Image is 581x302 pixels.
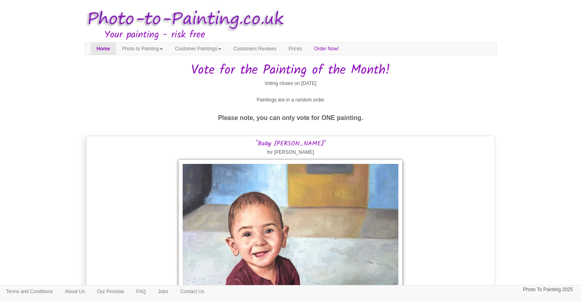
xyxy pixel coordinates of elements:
[91,285,130,298] a: Our Promise
[130,285,152,298] a: FAQ
[116,43,169,55] a: Photo to Painting
[84,63,497,77] h1: Vote for the Painting of the Month!
[89,140,493,147] h3: "Baby [PERSON_NAME]"
[59,285,91,298] a: About Us
[84,96,497,104] p: Paintings are in a random order
[84,79,497,88] p: Voting closes on [DATE]
[283,43,308,55] a: Prices
[84,112,497,123] p: Please note, you can only vote for ONE painting.
[80,4,287,35] img: Photo to Painting
[227,43,283,55] a: Customers Reviews
[91,43,116,55] a: Home
[169,43,227,55] a: Customer Paintings
[152,285,174,298] a: Jobs
[523,285,573,294] p: Photo To Painting 2025
[308,43,345,55] a: Order Now!
[104,30,497,40] h3: Your painting - risk free
[174,285,210,298] a: Contact Us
